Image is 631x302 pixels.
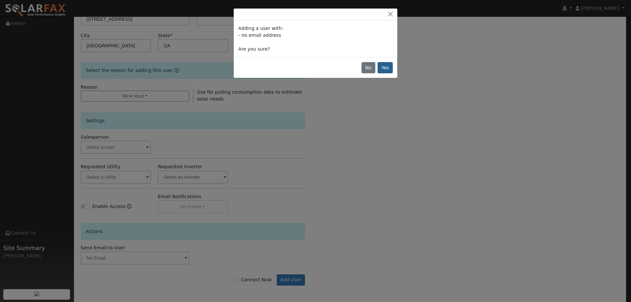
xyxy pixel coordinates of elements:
[378,62,393,73] button: Yes
[238,26,283,31] span: Adding a user with:
[238,46,270,52] span: Are you sure?
[386,11,395,18] button: Close
[362,62,375,73] button: No
[238,33,281,38] span: - no email address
